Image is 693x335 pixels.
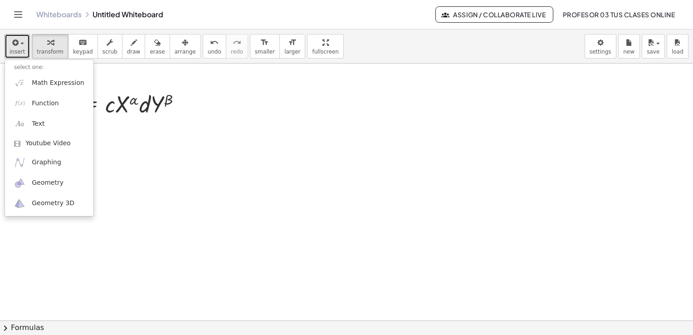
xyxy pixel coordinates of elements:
button: Profesor 03 Tus Clases Online [555,6,682,23]
span: new [623,49,634,55]
span: larger [284,49,300,55]
i: keyboard [78,37,87,48]
button: format_sizesmaller [250,34,280,59]
a: Graphing [5,152,93,172]
i: format_size [260,37,269,48]
span: scrub [102,49,117,55]
button: settings [585,34,616,59]
span: save [647,49,659,55]
button: keyboardkeypad [68,34,98,59]
img: ggb-geometry.svg [14,177,25,189]
img: ggb-3d.svg [14,198,25,209]
span: transform [37,49,63,55]
span: fullscreen [312,49,338,55]
button: Assign / Collaborate Live [435,6,554,23]
i: redo [233,37,241,48]
button: Toggle navigation [11,7,25,22]
span: undo [208,49,221,55]
img: sqrt_x.png [14,77,25,89]
button: draw [122,34,146,59]
span: draw [127,49,141,55]
span: erase [150,49,165,55]
button: erase [145,34,170,59]
span: Geometry 3D [32,199,74,208]
a: Function [5,93,93,113]
span: settings [590,49,611,55]
span: smaller [255,49,275,55]
button: undoundo [203,34,226,59]
img: Aa.png [14,118,25,129]
button: save [642,34,665,59]
span: Text [32,119,44,128]
button: scrub [98,34,122,59]
span: redo [231,49,243,55]
a: Youtube Video [5,134,93,153]
span: Profesor 03 Tus Clases Online [562,10,675,19]
span: arrange [175,49,196,55]
button: load [667,34,688,59]
span: Geometry [32,178,63,187]
i: undo [210,37,219,48]
li: select one: [5,62,93,73]
a: Geometry [5,173,93,193]
button: fullscreen [307,34,343,59]
img: ggb-graphing.svg [14,157,25,168]
button: redoredo [226,34,248,59]
img: f_x.png [14,98,25,109]
a: Geometry 3D [5,193,93,214]
a: Text [5,113,93,134]
a: Math Expression [5,73,93,93]
span: Graphing [32,158,61,167]
span: Function [32,99,59,108]
button: format_sizelarger [279,34,305,59]
button: new [618,34,640,59]
span: Youtube Video [25,139,71,148]
button: arrange [170,34,201,59]
span: load [672,49,683,55]
span: insert [10,49,25,55]
button: insert [5,34,30,59]
i: format_size [288,37,297,48]
span: keypad [73,49,93,55]
a: Whiteboards [36,10,82,19]
span: Math Expression [32,79,84,88]
span: Assign / Collaborate Live [443,10,546,19]
button: transform [32,34,68,59]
